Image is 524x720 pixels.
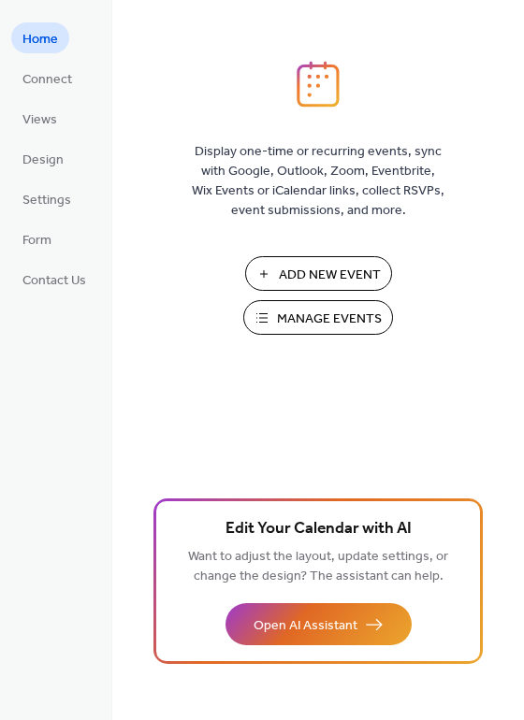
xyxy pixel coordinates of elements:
span: Display one-time or recurring events, sync with Google, Outlook, Zoom, Eventbrite, Wix Events or ... [192,142,444,221]
span: Add New Event [279,266,381,285]
span: Edit Your Calendar with AI [226,516,412,542]
a: Contact Us [11,264,97,295]
span: Views [22,110,57,130]
span: Connect [22,70,72,90]
img: logo_icon.svg [297,61,340,108]
a: Settings [11,183,82,214]
a: Connect [11,63,83,94]
span: Open AI Assistant [254,616,357,636]
a: Design [11,143,75,174]
span: Design [22,151,64,170]
span: Manage Events [277,310,382,329]
span: Form [22,231,51,251]
span: Want to adjust the layout, update settings, or change the design? The assistant can help. [188,544,448,589]
a: Form [11,223,63,254]
a: Views [11,103,68,134]
span: Settings [22,191,71,210]
button: Manage Events [243,300,393,335]
a: Home [11,22,69,53]
button: Open AI Assistant [226,603,412,645]
span: Home [22,30,58,50]
button: Add New Event [245,256,392,291]
span: Contact Us [22,271,86,291]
